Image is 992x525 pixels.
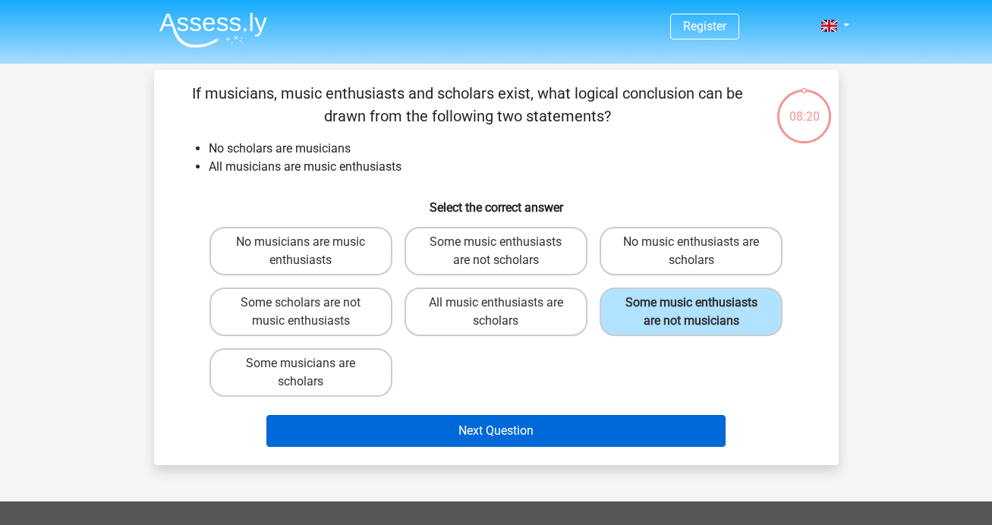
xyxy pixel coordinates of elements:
[209,288,392,336] label: Some scholars are not music enthusiasts
[178,82,757,127] p: If musicians, music enthusiasts and scholars exist, what logical conclusion can be drawn from the...
[266,415,726,447] button: Next Question
[405,227,587,275] label: Some music enthusiasts are not scholars
[209,158,814,176] li: All musicians are music enthusiasts
[683,19,726,33] a: Register
[776,88,833,126] div: 08:20
[600,227,783,275] label: No music enthusiasts are scholars
[405,288,587,336] label: All music enthusiasts are scholars
[209,348,392,397] label: Some musicians are scholars
[178,188,814,215] h6: Select the correct answer
[600,288,783,336] label: Some music enthusiasts are not musicians
[209,140,814,158] li: No scholars are musicians
[209,227,392,275] label: No musicians are music enthusiasts
[159,12,267,48] img: Assessly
